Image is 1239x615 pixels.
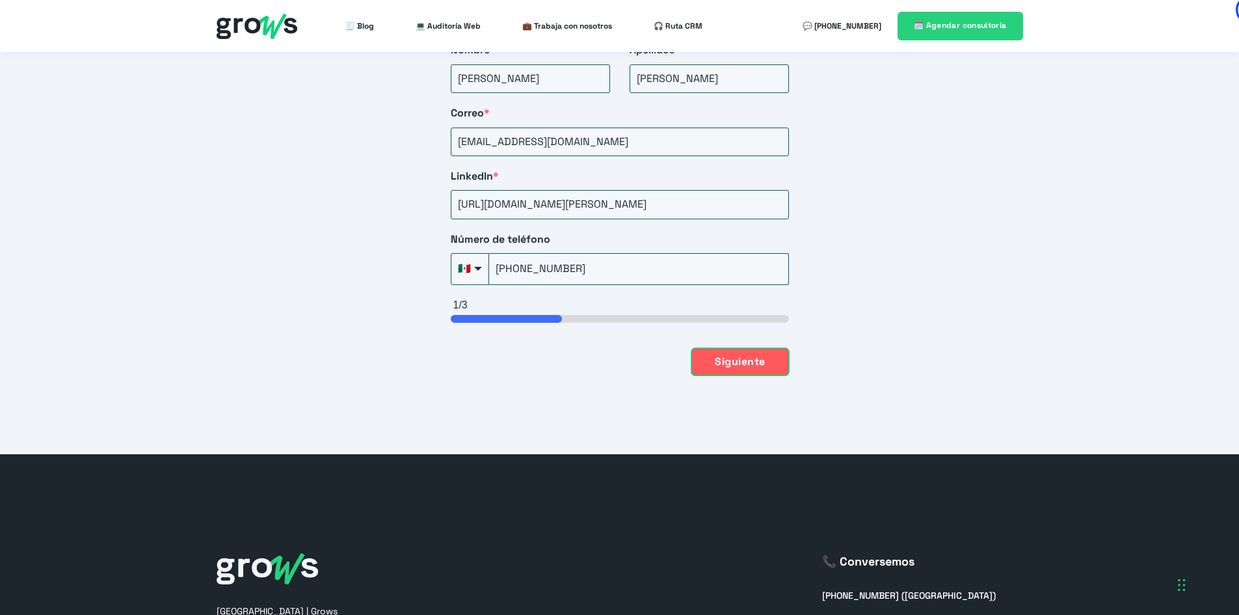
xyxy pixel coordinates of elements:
[1005,448,1239,615] iframe: Chat Widget
[1005,448,1239,615] div: Widget de chat
[898,12,1023,40] a: 🗓️ Agendar consultoría
[822,553,996,569] h3: 📞 Conversemos
[451,232,550,246] span: Número de teléfono
[522,13,612,39] a: 💼 Trabaja con nosotros
[453,298,789,312] div: 1/3
[1178,566,1186,605] div: Arrastrar
[451,169,493,183] span: LinkedIn
[822,590,996,601] a: [PHONE_NUMBER] ([GEOGRAPHIC_DATA])
[451,315,789,323] div: page 1 of 3
[458,262,471,276] span: flag
[691,348,788,376] button: Siguiente
[345,13,374,39] a: 🧾 Blog
[803,13,881,39] a: 💬 [PHONE_NUMBER]
[217,553,318,584] img: grows-white_1
[217,14,297,39] img: grows - hubspot
[654,13,702,39] a: 🎧 Ruta CRM
[914,20,1007,31] span: 🗓️ Agendar consultoría
[451,106,484,120] span: Correo
[416,13,481,39] a: 💻 Auditoría Web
